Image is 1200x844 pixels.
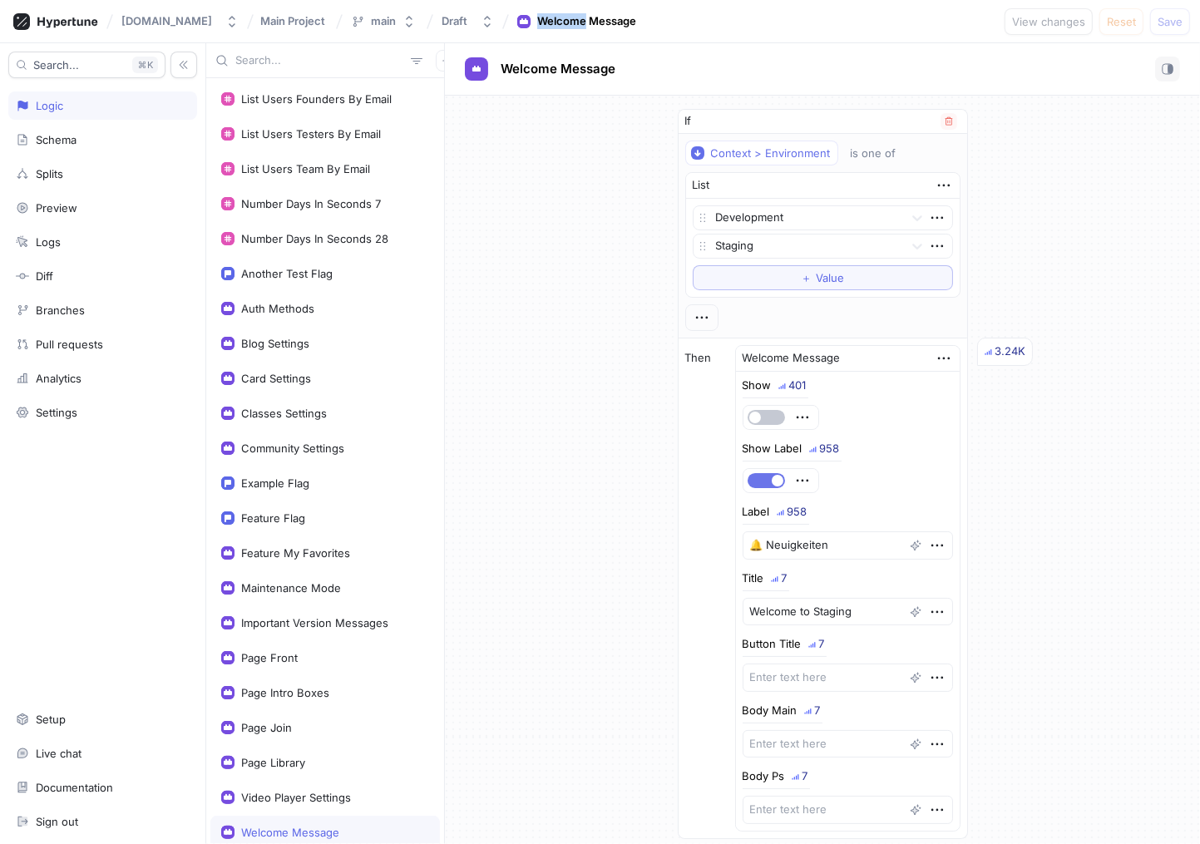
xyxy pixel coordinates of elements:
[241,686,329,699] div: Page Intro Boxes
[815,705,821,716] div: 7
[241,651,298,664] div: Page Front
[241,337,309,350] div: Blog Settings
[260,15,325,27] span: Main Project
[241,581,341,595] div: Maintenance Mode
[241,442,344,455] div: Community Settings
[743,531,953,560] textarea: 🔔 Neuigkeiten
[743,639,802,649] div: Button Title
[36,815,78,828] div: Sign out
[36,781,113,794] div: Documentation
[241,546,350,560] div: Feature My Favorites
[371,14,396,28] div: main
[1107,17,1136,27] span: Reset
[442,14,467,28] div: Draft
[995,343,1026,360] div: 3.24K
[36,747,81,760] div: Live chat
[685,350,712,367] p: Then
[36,304,85,317] div: Branches
[36,167,63,180] div: Splits
[241,127,381,141] div: List Users Testers By Email
[241,232,388,245] div: Number Days In Seconds 28
[36,713,66,726] div: Setup
[693,265,953,290] button: ＋Value
[241,826,339,839] div: Welcome Message
[241,302,314,315] div: Auth Methods
[693,177,710,194] div: List
[36,201,77,215] div: Preview
[843,141,921,165] button: is one of
[685,113,692,130] p: If
[241,267,333,280] div: Another Test Flag
[743,771,785,782] div: Body Ps
[851,146,896,160] div: is one of
[132,57,158,73] div: K
[36,269,53,283] div: Diff
[743,705,798,716] div: Body Main
[537,13,636,30] div: Welcome Message
[235,52,404,69] input: Search...
[241,372,311,385] div: Card Settings
[241,92,392,106] div: List Users Founders By Email
[241,511,305,525] div: Feature Flag
[8,52,165,78] button: Search...K
[1099,8,1143,35] button: Reset
[435,7,501,35] button: Draft
[241,162,370,175] div: List Users Team By Email
[1158,17,1183,27] span: Save
[33,60,79,70] span: Search...
[685,141,838,165] button: Context > Environment
[816,273,844,283] span: Value
[743,350,841,367] div: Welcome Message
[743,380,772,391] div: Show
[743,598,953,626] textarea: Welcome to Staging
[241,197,381,210] div: Number Days In Seconds 7
[8,773,197,802] a: Documentation
[782,573,788,584] div: 7
[711,146,831,160] div: Context > Environment
[241,721,292,734] div: Page Join
[501,62,615,76] span: Welcome Message
[121,14,212,28] div: [DOMAIN_NAME]
[241,407,327,420] div: Classes Settings
[241,476,309,490] div: Example Flag
[820,443,840,454] div: 958
[36,406,77,419] div: Settings
[241,791,351,804] div: Video Player Settings
[801,273,812,283] span: ＋
[788,506,807,517] div: 958
[743,506,770,517] div: Label
[789,380,807,391] div: 401
[36,372,81,385] div: Analytics
[1012,17,1085,27] span: View changes
[1150,8,1190,35] button: Save
[115,7,245,35] button: [DOMAIN_NAME]
[819,639,825,649] div: 7
[802,771,808,782] div: 7
[1005,8,1093,35] button: View changes
[36,133,77,146] div: Schema
[344,7,422,35] button: main
[36,235,61,249] div: Logs
[36,99,63,112] div: Logic
[743,573,764,584] div: Title
[36,338,103,351] div: Pull requests
[241,756,305,769] div: Page Library
[241,616,388,629] div: Important Version Messages
[743,443,802,454] div: Show Label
